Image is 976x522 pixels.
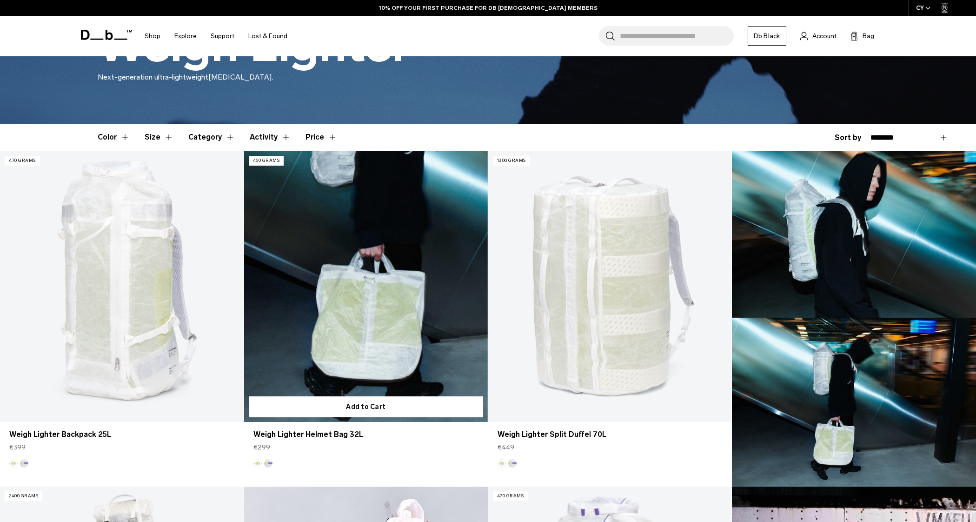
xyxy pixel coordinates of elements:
[208,73,273,81] span: [MEDICAL_DATA].
[188,124,235,151] button: Toggle Filter
[850,30,874,41] button: Bag
[253,429,478,440] a: Weigh Lighter Helmet Bag 32L
[145,20,160,53] a: Shop
[498,442,514,452] span: €449
[508,459,517,468] button: Aurora
[748,26,786,46] a: Db Black
[488,151,732,422] a: Weigh Lighter Split Duffel 70L
[98,124,130,151] button: Toggle Filter
[493,156,530,166] p: 1300 grams
[493,491,528,501] p: 470 grams
[249,156,284,166] p: 450 grams
[264,459,272,468] button: Aurora
[249,396,483,417] button: Add to Cart
[9,459,18,468] button: Diffusion
[863,31,874,41] span: Bag
[5,491,42,501] p: 2400 grams
[250,124,291,151] button: Toggle Filter
[20,459,28,468] button: Aurora
[248,20,287,53] a: Lost & Found
[9,429,234,440] a: Weigh Lighter Backpack 25L
[5,156,40,166] p: 470 grams
[9,442,26,452] span: €399
[174,20,197,53] a: Explore
[244,151,488,422] a: Weigh Lighter Helmet Bag 32L
[138,16,294,56] nav: Main Navigation
[253,459,262,468] button: Diffusion
[305,124,337,151] button: Toggle Price
[253,442,270,452] span: €299
[145,124,173,151] button: Toggle Filter
[732,151,976,487] img: Content block image
[800,30,837,41] a: Account
[211,20,234,53] a: Support
[98,73,208,81] span: Next-generation ultra-lightweight
[498,429,723,440] a: Weigh Lighter Split Duffel 70L
[379,4,598,12] a: 10% OFF YOUR FIRST PURCHASE FOR DB [DEMOGRAPHIC_DATA] MEMBERS
[498,459,506,468] button: Diffusion
[98,18,458,72] h1: Weigh Lighter™
[812,31,837,41] span: Account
